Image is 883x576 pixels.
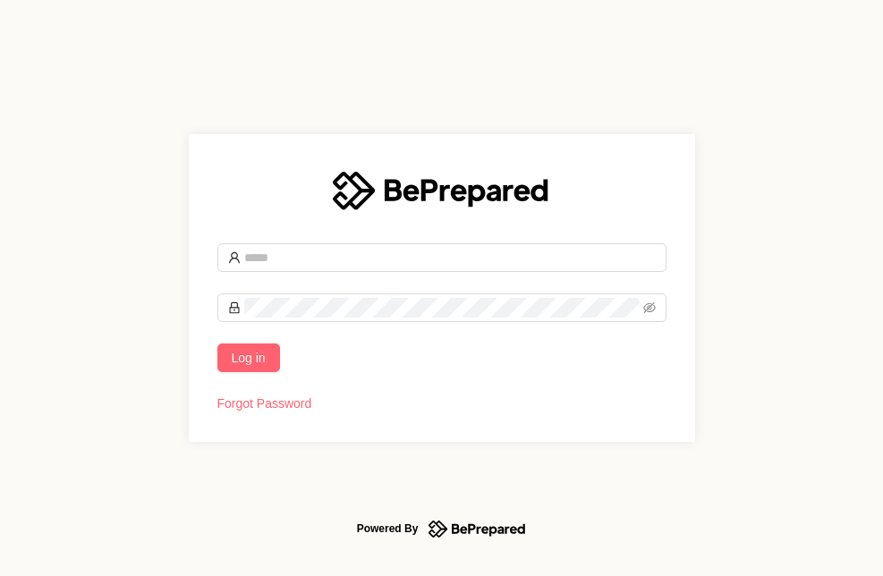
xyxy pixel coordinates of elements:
[643,301,656,314] span: eye-invisible
[232,348,266,368] span: Log in
[217,343,280,372] button: Log in
[228,301,241,314] span: lock
[357,518,419,539] div: Powered By
[217,396,312,411] a: Forgot Password
[228,251,241,264] span: user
